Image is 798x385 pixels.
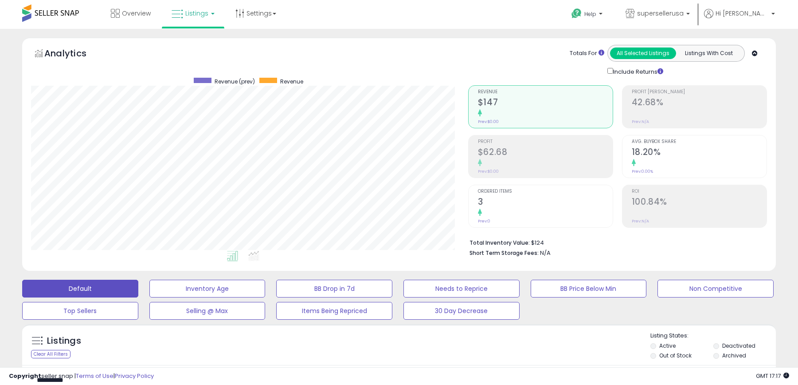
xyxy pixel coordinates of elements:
span: Listings [185,9,208,18]
span: Revenue (prev) [215,78,255,85]
h2: 42.68% [632,97,767,109]
span: Avg. Buybox Share [632,139,767,144]
button: Needs to Reprice [403,280,520,298]
label: Archived [722,352,746,359]
span: Revenue [280,78,303,85]
h2: 3 [478,197,613,209]
h2: 100.84% [632,197,767,209]
a: Hi [PERSON_NAME] [704,9,775,29]
small: Prev: $0.00 [478,169,499,174]
b: Short Term Storage Fees: [469,249,539,257]
button: Items Being Repriced [276,302,392,320]
div: Totals For [570,49,604,58]
span: Profit [478,139,613,144]
strong: Copyright [9,372,41,380]
small: Prev: $0.00 [478,119,499,124]
span: supersellerusa [637,9,684,18]
small: Prev: N/A [632,119,649,124]
div: seller snap | | [9,372,154,381]
h2: 18.20% [632,147,767,159]
span: ROI [632,189,767,194]
b: Total Inventory Value: [469,239,530,246]
h5: Analytics [44,47,104,62]
button: BB Price Below Min [531,280,647,298]
label: Out of Stock [659,352,692,359]
button: Listings With Cost [676,48,742,59]
a: Help [564,1,611,29]
div: Clear All Filters [31,350,70,358]
a: Privacy Policy [115,372,154,380]
div: Include Returns [601,66,674,76]
span: Revenue [478,90,613,95]
p: Listing States: [650,332,775,340]
button: Inventory Age [149,280,266,298]
label: Deactivated [722,342,755,349]
button: Top Sellers [22,302,138,320]
button: Non Competitive [657,280,774,298]
button: BB Drop in 7d [276,280,392,298]
h2: $147 [478,97,613,109]
span: N/A [540,249,551,257]
span: Overview [122,9,151,18]
small: Prev: N/A [632,218,649,224]
button: Default [22,280,138,298]
button: All Selected Listings [610,48,676,59]
button: Selling @ Max [149,302,266,320]
li: $124 [469,237,760,247]
h2: $62.68 [478,147,613,159]
span: Help [584,10,596,18]
span: Ordered Items [478,189,613,194]
span: Profit [PERSON_NAME] [632,90,767,95]
h5: Listings [47,335,81,347]
small: Prev: 0.00% [632,169,653,174]
a: Terms of Use [76,372,113,380]
button: 30 Day Decrease [403,302,520,320]
i: Get Help [571,8,582,19]
span: 2025-08-15 17:17 GMT [756,372,789,380]
span: Hi [PERSON_NAME] [716,9,769,18]
small: Prev: 0 [478,218,490,224]
label: Active [659,342,676,349]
